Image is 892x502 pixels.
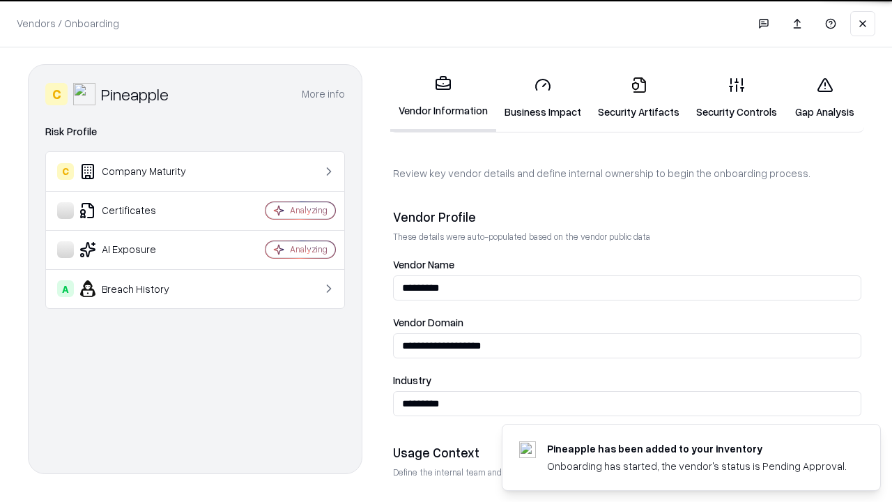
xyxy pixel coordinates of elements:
div: Vendor Profile [393,208,861,225]
div: Breach History [57,280,224,297]
div: C [57,163,74,180]
img: pineappleenergy.com [519,441,536,458]
a: Security Artifacts [590,66,688,130]
label: Vendor Name [393,259,861,270]
p: These details were auto-populated based on the vendor public data [393,231,861,243]
a: Vendor Information [390,64,496,132]
div: C [45,83,68,105]
img: Pineapple [73,83,95,105]
a: Business Impact [496,66,590,130]
div: Onboarding has started, the vendor's status is Pending Approval. [547,459,847,473]
div: AI Exposure [57,241,224,258]
div: Usage Context [393,444,861,461]
p: Review key vendor details and define internal ownership to begin the onboarding process. [393,166,861,181]
div: Pineapple [101,83,169,105]
label: Industry [393,375,861,386]
p: Vendors / Onboarding [17,16,119,31]
div: A [57,280,74,297]
div: Analyzing [290,204,328,216]
label: Vendor Domain [393,317,861,328]
div: Risk Profile [45,123,345,140]
a: Gap Analysis [785,66,864,130]
p: Define the internal team and reason for using this vendor. This helps assess business relevance a... [393,466,861,478]
div: Pineapple has been added to your inventory [547,441,847,456]
div: Certificates [57,202,224,219]
button: More info [302,82,345,107]
div: Analyzing [290,243,328,255]
div: Company Maturity [57,163,224,180]
a: Security Controls [688,66,785,130]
